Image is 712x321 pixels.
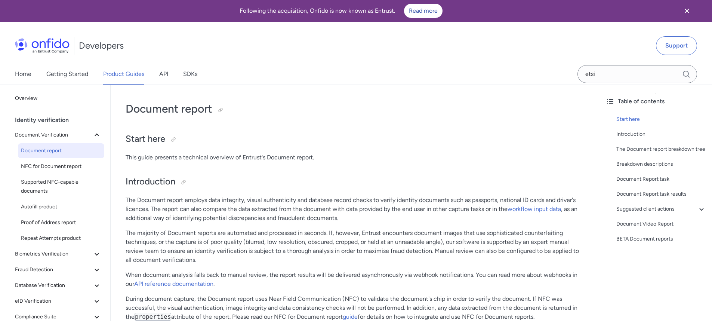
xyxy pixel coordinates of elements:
a: API reference documentation [134,280,213,287]
p: This guide presents a technical overview of Entrust's Document report. [126,153,585,162]
a: NFC for Document report [18,159,104,174]
button: Document Verification [12,128,104,143]
a: workflow input data [508,205,561,213]
span: Biometrics Verification [15,250,92,259]
span: Document report [21,146,101,155]
button: Biometrics Verification [12,247,104,262]
span: eID Verification [15,297,92,306]
svg: Close banner [682,6,691,15]
a: Document Report task [616,175,706,184]
a: Start here [616,115,706,124]
span: NFC for Document report [21,162,101,171]
a: Support [656,36,697,55]
a: Repeat Attempts product [18,231,104,246]
a: The Document report breakdown tree [616,145,706,154]
a: Overview [12,91,104,106]
p: The majority of Document reports are automated and processed in seconds. If, however, Entrust enc... [126,229,585,265]
p: When document analysis falls back to manual review, the report results will be delivered asynchro... [126,270,585,288]
a: Document report [18,143,104,158]
a: Suggested client actions [616,205,706,214]
span: Autofill product [21,202,101,211]
a: Document Video Report [616,220,706,229]
a: Proof of Address report [18,215,104,230]
button: eID Verification [12,294,104,309]
a: Product Guides [103,64,144,85]
a: Supported NFC-capable documents [18,175,104,199]
h2: Start here [126,133,585,146]
code: properties [135,313,171,321]
a: SDKs [183,64,197,85]
h1: Document report [126,101,585,116]
a: Autofill product [18,199,104,214]
a: Home [15,64,31,85]
span: Overview [15,94,101,103]
span: Database Verification [15,281,92,290]
img: Onfido Logo [15,38,70,53]
button: Fraud Detection [12,262,104,277]
div: Table of contents [606,97,706,106]
div: Identity verification [15,113,107,128]
h2: Introduction [126,175,585,188]
span: Supported NFC-capable documents [21,178,101,196]
button: Database Verification [12,278,104,293]
h1: Developers [79,40,124,52]
a: Getting Started [46,64,88,85]
div: Following the acquisition, Onfido is now known as Entrust. [9,4,673,18]
input: Onfido search input field [577,65,697,83]
a: Breakdown descriptions [616,160,706,169]
button: Close banner [673,1,701,20]
span: Fraud Detection [15,265,92,274]
a: guide [343,313,358,320]
a: BETA Document reports [616,235,706,244]
a: Document Report task results [616,190,706,199]
p: The Document report employs data integrity, visual authenticity and database record checks to ver... [126,196,585,223]
a: API [159,64,168,85]
span: Repeat Attempts product [21,234,101,243]
a: Read more [404,4,443,18]
a: Introduction [616,130,706,139]
span: Document Verification [15,131,92,140]
span: Proof of Address report [21,218,101,227]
